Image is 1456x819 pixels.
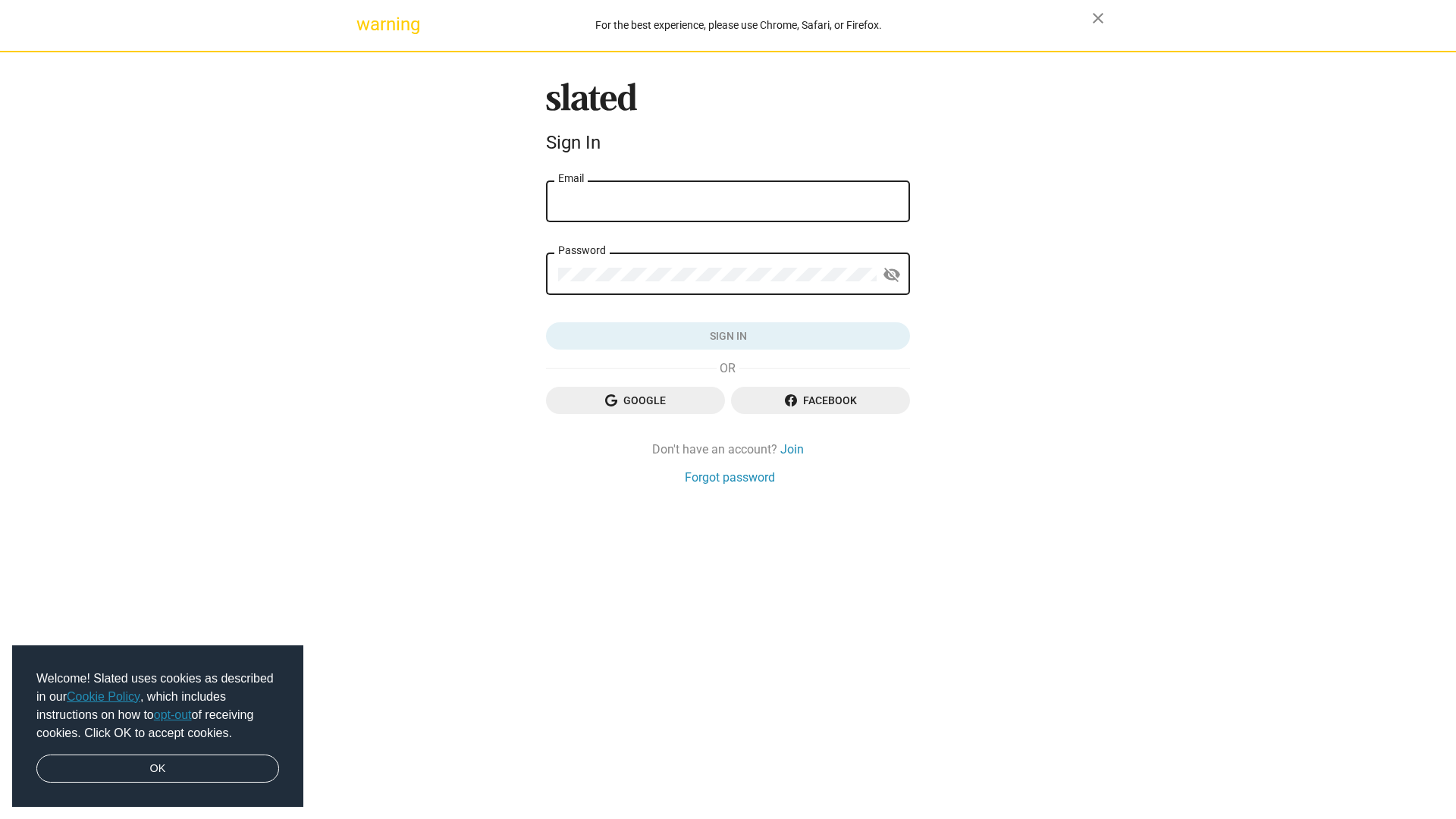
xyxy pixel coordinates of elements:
span: Welcome! Slated uses cookies as described in our , which includes instructions on how to of recei... [36,670,279,742]
button: Facebook [731,387,910,414]
mat-icon: warning [356,15,375,33]
a: Cookie Policy [67,690,140,703]
div: For the best experience, please use Chrome, Safari, or Firefox. [385,15,1092,36]
a: opt-out [154,708,192,721]
sl-branding: Sign In [546,83,910,160]
a: Join [780,441,804,457]
div: Sign In [546,132,910,153]
button: Show password [877,260,907,290]
a: dismiss cookie message [36,755,279,783]
a: Forgot password [685,469,775,485]
span: Google [558,387,713,414]
mat-icon: close [1089,9,1107,27]
button: Google [546,387,725,414]
mat-icon: visibility_off [883,263,901,287]
span: Facebook [743,387,898,414]
div: Don't have an account? [546,441,910,457]
div: cookieconsent [12,645,303,808]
